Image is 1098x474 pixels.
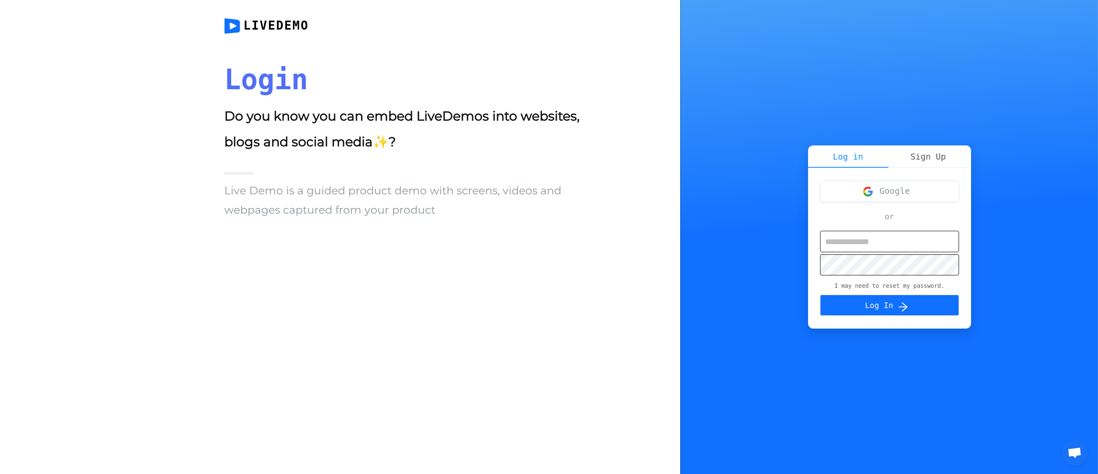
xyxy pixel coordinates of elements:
[880,181,910,202] p: Google
[224,63,308,96] span: Login
[835,282,944,290] p: I may need to reset my password.
[808,145,888,168] div: Log in
[224,181,580,220] div: Live Demo is a guided product demo with screens, videos and webpages captured from your product
[885,211,894,222] p: or
[1062,440,1088,465] div: Open chat
[224,103,580,155] div: Do you know you can embed LiveDemos into websites, blogs and social media ?
[820,295,959,316] button: Log Inicon: arrow-right
[863,186,873,197] img: button-image
[244,17,274,34] p: LiveDemo
[888,145,968,168] div: Sign Up
[373,134,389,149] span: sparkles
[224,18,240,34] img: logo-round-95a8e751.svg
[820,181,959,202] button: Google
